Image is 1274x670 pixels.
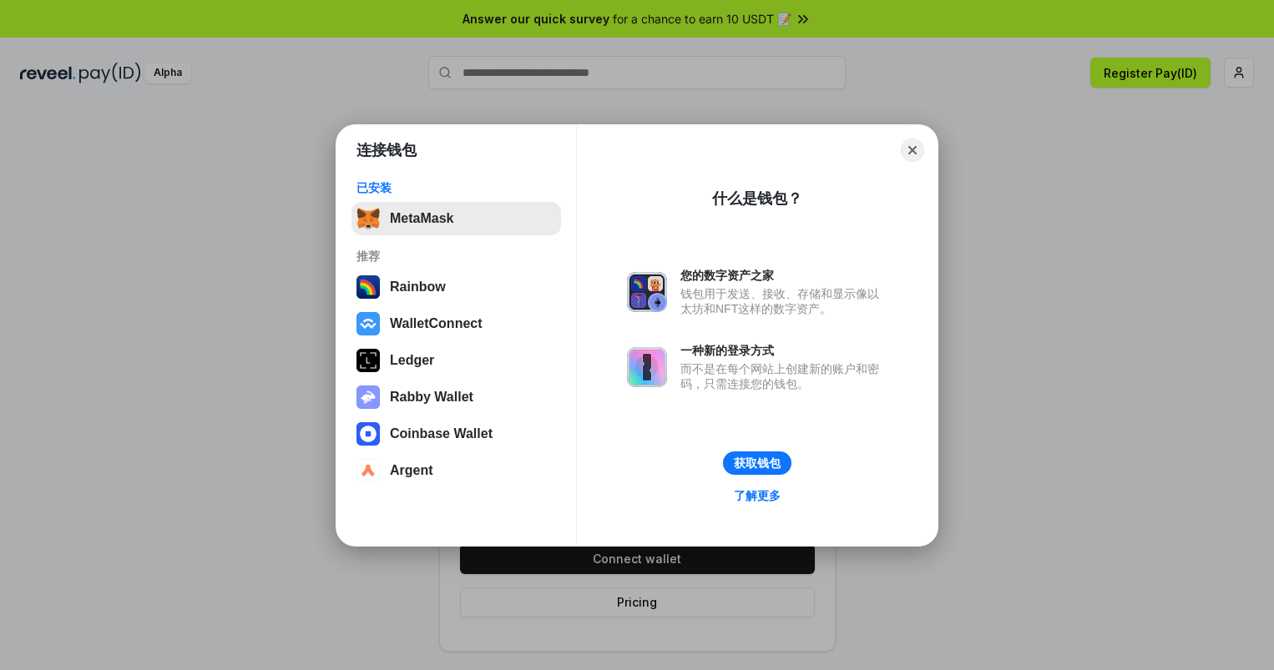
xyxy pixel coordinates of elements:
img: svg+xml,%3Csvg%20width%3D%2228%22%20height%3D%2228%22%20viewBox%3D%220%200%2028%2028%22%20fill%3D... [356,312,380,335]
button: Rainbow [351,270,561,304]
div: 什么是钱包？ [712,189,802,209]
div: 推荐 [356,249,556,264]
img: svg+xml,%3Csvg%20width%3D%2228%22%20height%3D%2228%22%20viewBox%3D%220%200%2028%2028%22%20fill%3D... [356,459,380,482]
img: svg+xml,%3Csvg%20xmlns%3D%22http%3A%2F%2Fwww.w3.org%2F2000%2Fsvg%22%20fill%3D%22none%22%20viewBox... [356,385,380,409]
div: 钱包用于发送、接收、存储和显示像以太坊和NFT这样的数字资产。 [680,286,887,316]
img: svg+xml,%3Csvg%20width%3D%2228%22%20height%3D%2228%22%20viewBox%3D%220%200%2028%2028%22%20fill%3D... [356,422,380,446]
div: WalletConnect [390,316,483,331]
div: 了解更多 [734,488,781,503]
button: Rabby Wallet [351,380,561,414]
button: 获取钱包 [723,451,791,475]
div: 而不是在每个网站上创建新的账户和密码，只需连接您的钱包。 [680,361,887,391]
div: 获取钱包 [734,456,781,471]
img: svg+xml,%3Csvg%20xmlns%3D%22http%3A%2F%2Fwww.w3.org%2F2000%2Fsvg%22%20width%3D%2228%22%20height%3... [356,349,380,372]
img: svg+xml,%3Csvg%20xmlns%3D%22http%3A%2F%2Fwww.w3.org%2F2000%2Fsvg%22%20fill%3D%22none%22%20viewBox... [627,347,667,387]
button: MetaMask [351,202,561,235]
div: Rabby Wallet [390,390,473,405]
h1: 连接钱包 [356,140,417,160]
div: 一种新的登录方式 [680,343,887,358]
button: WalletConnect [351,307,561,340]
img: svg+xml,%3Csvg%20width%3D%22120%22%20height%3D%22120%22%20viewBox%3D%220%200%20120%20120%22%20fil... [356,275,380,299]
div: Ledger [390,353,434,368]
button: Argent [351,454,561,487]
a: 了解更多 [724,485,791,506]
div: Rainbow [390,280,446,295]
img: svg+xml,%3Csvg%20xmlns%3D%22http%3A%2F%2Fwww.w3.org%2F2000%2Fsvg%22%20fill%3D%22none%22%20viewBox... [627,272,667,312]
div: Coinbase Wallet [390,426,493,441]
img: svg+xml,%3Csvg%20fill%3D%22none%22%20height%3D%2233%22%20viewBox%3D%220%200%2035%2033%22%20width%... [356,207,380,230]
div: 您的数字资产之家 [680,268,887,283]
button: Close [901,139,924,162]
div: Argent [390,463,433,478]
button: Ledger [351,344,561,377]
div: 已安装 [356,180,556,195]
div: MetaMask [390,211,453,226]
button: Coinbase Wallet [351,417,561,451]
